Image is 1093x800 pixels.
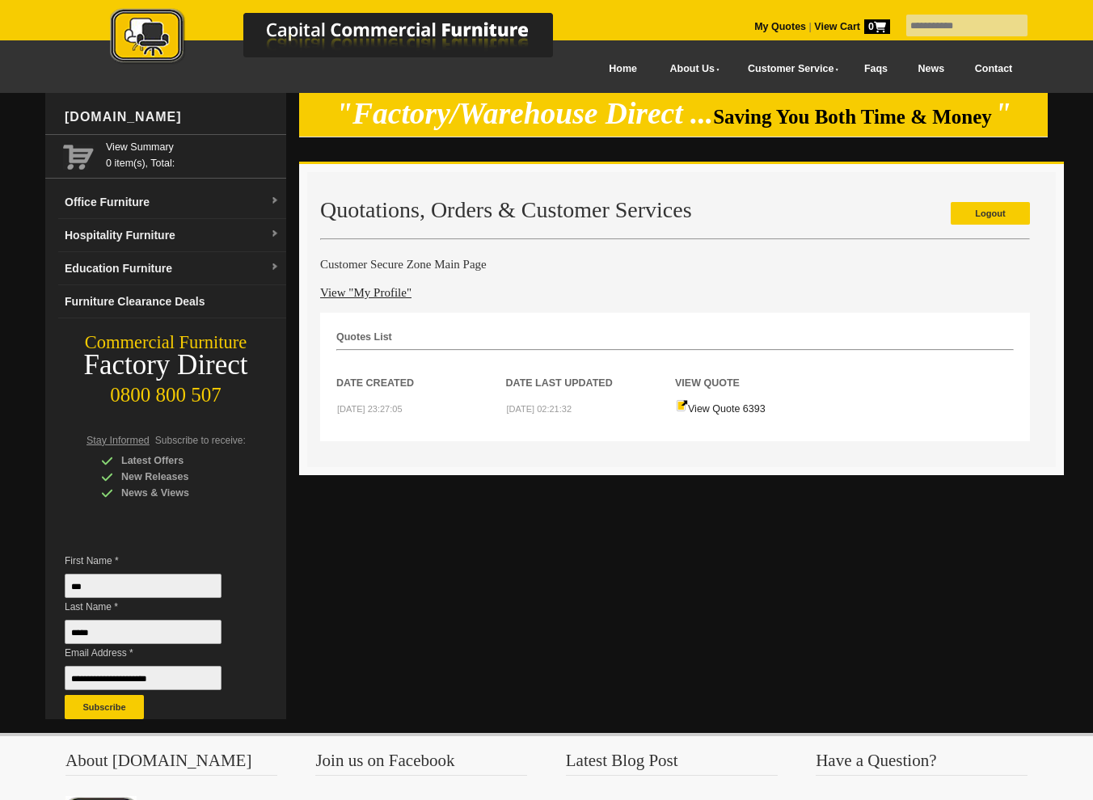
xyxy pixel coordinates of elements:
[65,574,222,598] input: First Name *
[315,752,527,776] h3: Join us on Facebook
[864,19,890,34] span: 0
[270,229,280,239] img: dropdown
[675,351,845,391] th: View Quote
[754,21,806,32] a: My Quotes
[320,256,1030,272] h4: Customer Secure Zone Main Page
[506,351,676,391] th: Date Last Updated
[106,139,280,169] span: 0 item(s), Total:
[994,97,1011,130] em: "
[65,599,246,615] span: Last Name *
[87,435,150,446] span: Stay Informed
[337,404,403,414] small: [DATE] 23:27:05
[65,553,246,569] span: First Name *
[58,285,286,318] a: Furniture Clearance Deals
[65,8,631,72] a: Capital Commercial Furniture Logo
[652,51,730,87] a: About Us
[730,51,849,87] a: Customer Service
[101,485,255,501] div: News & Views
[507,404,572,414] small: [DATE] 02:21:32
[814,21,890,32] strong: View Cart
[155,435,246,446] span: Subscribe to receive:
[65,8,631,67] img: Capital Commercial Furniture Logo
[58,186,286,219] a: Office Furnituredropdown
[45,376,286,406] div: 0800 800 507
[65,645,246,661] span: Email Address *
[101,469,255,485] div: New Releases
[320,198,1030,222] h2: Quotations, Orders & Customer Services
[65,620,222,644] input: Last Name *
[58,219,286,252] a: Hospitality Furnituredropdown
[336,331,392,343] strong: Quotes List
[849,51,903,87] a: Faqs
[816,752,1028,776] h3: Have a Question?
[65,695,144,719] button: Subscribe
[903,51,960,87] a: News
[676,399,688,412] img: Quote-icon
[335,97,713,130] em: "Factory/Warehouse Direct ...
[676,403,766,415] a: View Quote 6393
[106,139,280,155] a: View Summary
[58,93,286,141] div: [DOMAIN_NAME]
[58,252,286,285] a: Education Furnituredropdown
[320,286,411,299] a: View "My Profile"
[951,202,1030,225] a: Logout
[566,752,778,776] h3: Latest Blog Post
[960,51,1028,87] a: Contact
[101,453,255,469] div: Latest Offers
[270,196,280,206] img: dropdown
[713,106,992,128] span: Saving You Both Time & Money
[45,331,286,354] div: Commercial Furniture
[45,354,286,377] div: Factory Direct
[65,666,222,690] input: Email Address *
[270,263,280,272] img: dropdown
[65,752,277,776] h3: About [DOMAIN_NAME]
[812,21,890,32] a: View Cart0
[336,351,506,391] th: Date Created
